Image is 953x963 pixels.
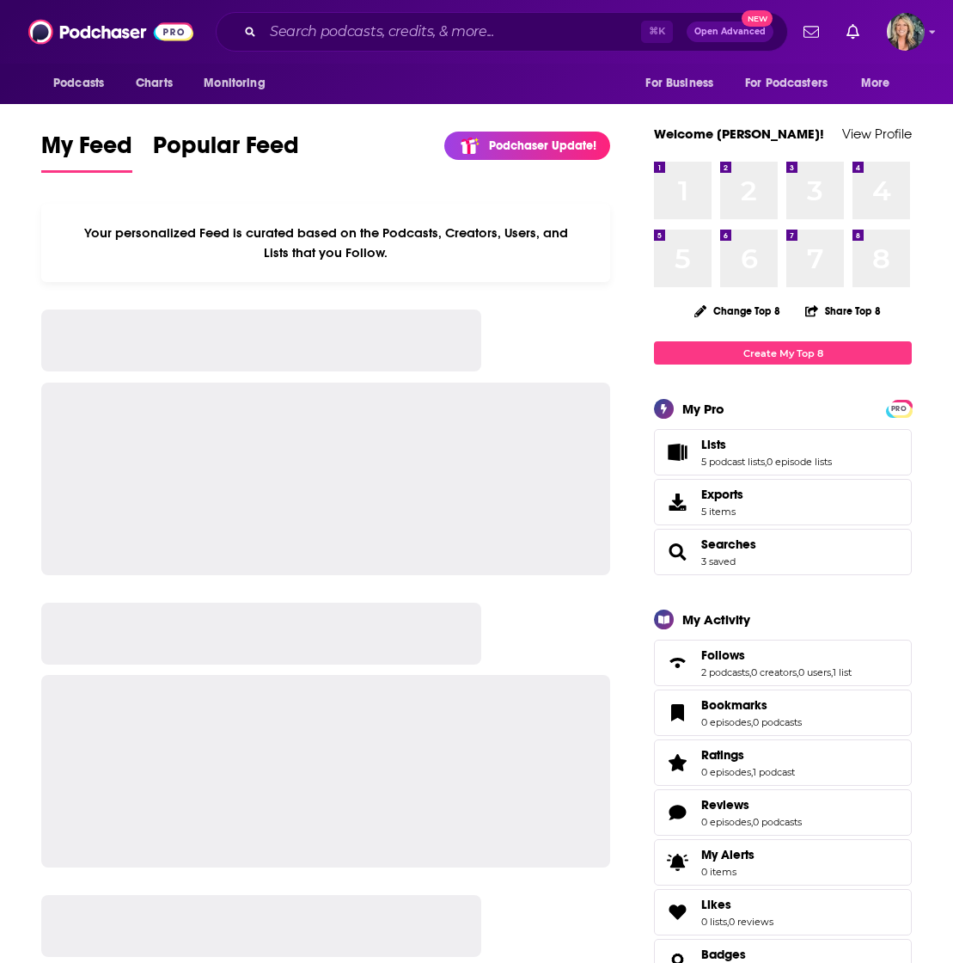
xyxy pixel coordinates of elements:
a: Likes [660,900,694,924]
a: Welcome [PERSON_NAME]! [654,126,824,142]
button: open menu [192,67,287,100]
span: Lists [654,429,912,475]
span: Exports [701,487,743,502]
span: Ratings [701,747,744,763]
span: New [742,10,773,27]
a: My Alerts [654,839,912,886]
a: Reviews [660,800,694,825]
span: Exports [660,490,694,514]
a: 1 list [833,666,852,678]
span: PRO [889,402,909,415]
span: Logged in as lisa.beech [887,13,925,51]
a: Badges [701,947,754,962]
span: Podcasts [53,71,104,95]
a: Show notifications dropdown [797,17,826,46]
span: , [765,456,767,468]
span: Follows [701,647,745,663]
span: My Alerts [660,850,694,874]
a: 0 episodes [701,766,751,778]
a: PRO [889,402,909,414]
span: Badges [701,947,746,962]
span: Charts [136,71,173,95]
a: 0 episodes [701,716,751,728]
span: Popular Feed [153,131,299,170]
a: Reviews [701,797,802,813]
a: Bookmarks [701,697,802,713]
div: Search podcasts, credits, & more... [216,12,788,52]
a: View Profile [842,126,912,142]
a: Ratings [701,747,795,763]
a: Follows [660,651,694,675]
span: Bookmarks [701,697,767,713]
span: Reviews [654,789,912,836]
button: open menu [734,67,852,100]
span: Reviews [701,797,749,813]
button: Show profile menu [887,13,925,51]
a: 0 podcasts [753,816,802,828]
a: Exports [654,479,912,525]
a: Lists [701,437,832,452]
a: Ratings [660,751,694,775]
span: , [797,666,798,678]
button: Share Top 8 [804,294,882,328]
button: open menu [633,67,735,100]
span: Lists [701,437,726,452]
span: My Alerts [701,847,754,862]
a: 0 episode lists [767,456,832,468]
a: 0 episodes [701,816,751,828]
div: Your personalized Feed is curated based on the Podcasts, Creators, Users, and Lists that you Follow. [41,204,610,282]
button: open menu [41,67,126,100]
a: 0 podcasts [753,716,802,728]
span: 0 items [701,866,754,878]
span: Searches [654,529,912,575]
a: Lists [660,440,694,464]
span: Likes [654,889,912,935]
a: My Feed [41,131,132,173]
button: Change Top 8 [684,300,791,322]
a: Create My Top 8 [654,341,912,365]
a: Popular Feed [153,131,299,173]
span: More [861,71,890,95]
span: , [727,916,729,928]
span: My Feed [41,131,132,170]
span: Ratings [654,739,912,786]
a: Searches [660,540,694,564]
span: Monitoring [204,71,265,95]
img: User Profile [887,13,925,51]
a: 3 saved [701,555,736,567]
a: 0 lists [701,916,727,928]
span: Follows [654,640,912,686]
span: , [751,766,753,778]
a: 0 reviews [729,916,773,928]
span: Open Advanced [694,28,766,36]
img: Podchaser - Follow, Share and Rate Podcasts [28,15,193,48]
span: Bookmarks [654,690,912,736]
a: 1 podcast [753,766,795,778]
span: Likes [701,897,731,912]
a: 5 podcast lists [701,456,765,468]
a: 0 users [798,666,831,678]
div: My Pro [682,401,724,417]
a: Follows [701,647,852,663]
button: Open AdvancedNew [687,21,773,42]
input: Search podcasts, credits, & more... [263,18,641,46]
span: For Podcasters [745,71,828,95]
span: , [751,816,753,828]
a: Searches [701,537,756,552]
a: 2 podcasts [701,666,749,678]
div: My Activity [682,611,750,628]
span: For Business [645,71,713,95]
button: open menu [849,67,912,100]
span: , [749,666,751,678]
span: ⌘ K [641,21,673,43]
p: Podchaser Update! [489,138,596,153]
a: Bookmarks [660,701,694,725]
span: , [751,716,753,728]
span: 5 items [701,506,743,518]
a: Charts [125,67,183,100]
a: Likes [701,897,773,912]
span: , [831,666,833,678]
